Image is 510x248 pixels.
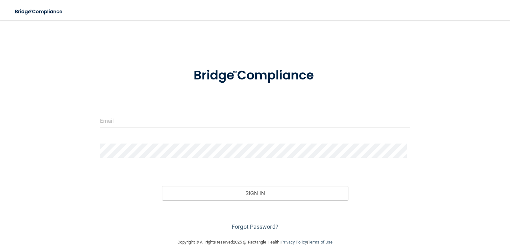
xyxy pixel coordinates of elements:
img: bridge_compliance_login_screen.278c3ca4.svg [10,5,69,18]
button: Sign In [162,186,348,200]
a: Terms of Use [308,240,333,244]
a: Forgot Password? [232,223,278,230]
input: Email [100,113,410,128]
a: Privacy Policy [281,240,307,244]
img: bridge_compliance_login_screen.278c3ca4.svg [180,59,330,92]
